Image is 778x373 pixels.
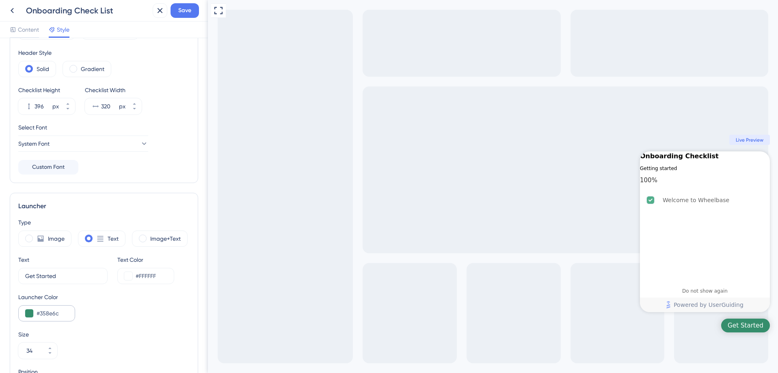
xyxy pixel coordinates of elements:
input: px [35,101,51,111]
div: Type [18,218,190,227]
input: px [101,101,117,111]
span: Content [18,25,39,34]
span: Save [178,6,191,15]
div: Getting started [432,164,469,172]
label: Text [108,234,119,244]
div: Get Started [520,321,555,330]
div: Launcher Color [18,292,75,302]
button: px [61,98,75,106]
div: Text Color [117,255,174,265]
button: px [127,106,142,114]
div: Size [18,330,190,339]
div: Checklist Container [432,151,562,312]
div: Welcome to Wheelbase [455,195,521,205]
label: Gradient [81,64,104,74]
input: Get Started [25,272,101,280]
button: px [127,98,142,106]
div: Select Font [18,123,190,132]
div: Checklist Height [18,85,75,95]
div: Onboarding Check List [26,5,149,16]
div: px [52,101,59,111]
div: 100% [432,177,450,185]
div: Close Checklist [552,151,562,161]
span: Powered by UserGuiding [466,300,536,310]
label: Image [48,234,65,244]
button: Custom Font [18,160,78,175]
label: Image+Text [150,234,181,244]
div: px [119,101,125,111]
span: Custom Font [32,162,65,172]
div: Do not show again [474,288,520,294]
button: System Font [18,136,148,152]
button: px [61,106,75,114]
div: Checklist items [432,188,562,285]
button: Save [171,3,199,18]
div: Checklist Width [85,85,142,95]
div: Header Style [18,48,190,58]
div: Footer [432,298,562,312]
div: Text [18,255,29,265]
label: Solid [37,64,49,74]
div: Launcher [18,201,190,211]
span: Live Preview [528,137,555,143]
div: Checklist progress: 100% [432,177,562,185]
div: Welcome to Wheelbase is complete. [435,191,559,209]
div: Open Get Started checklist [513,319,562,332]
span: System Font [18,139,50,149]
span: Style [57,25,69,34]
div: Onboarding Checklist [432,151,511,161]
